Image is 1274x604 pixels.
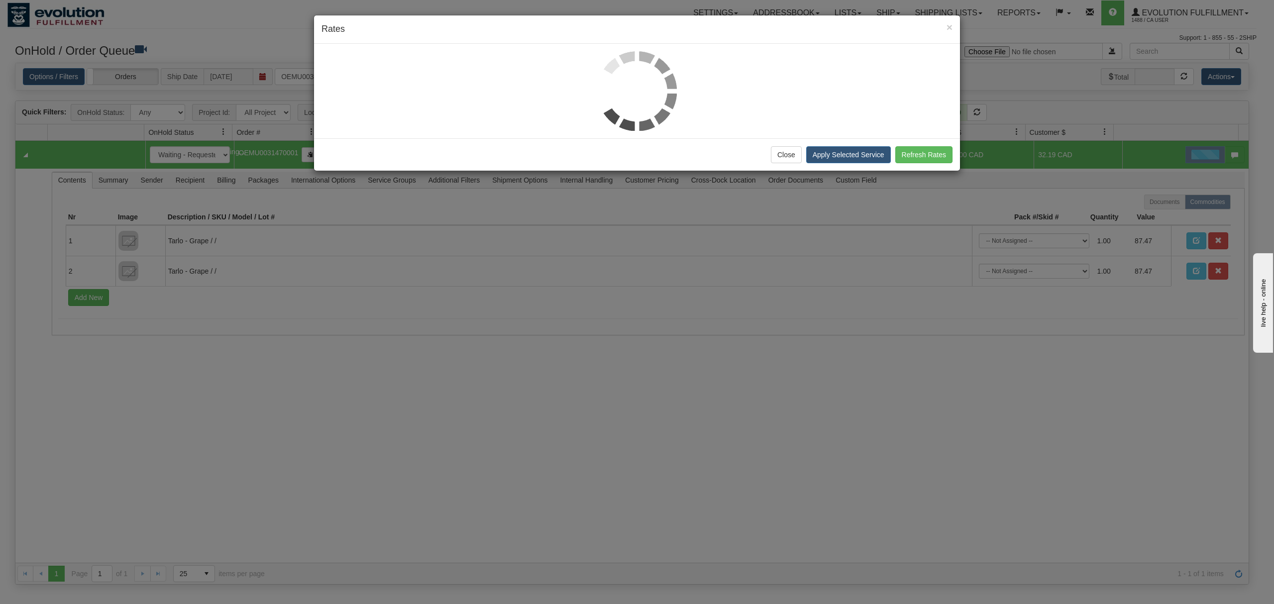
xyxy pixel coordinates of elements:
button: Close [947,22,953,32]
button: Apply Selected Service [806,146,891,163]
span: × [947,21,953,33]
h4: Rates [321,23,953,36]
button: Close [771,146,802,163]
iframe: chat widget [1251,251,1273,353]
div: live help - online [7,8,92,16]
button: Refresh Rates [895,146,953,163]
img: loader.gif [597,51,677,131]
